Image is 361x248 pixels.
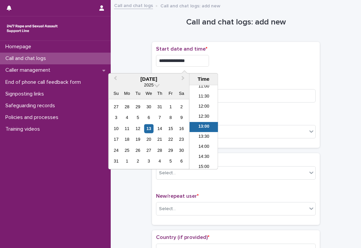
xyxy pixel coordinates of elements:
div: Choose Wednesday, July 30th, 2025 [144,102,153,111]
p: Training videos [3,126,45,132]
p: Policies and processes [3,114,64,121]
div: Choose Tuesday, September 2nd, 2025 [134,157,143,166]
div: Choose Friday, August 15th, 2025 [166,124,175,133]
div: Choose Saturday, August 30th, 2025 [177,146,186,155]
p: Call and chat logs [3,55,51,62]
div: Choose Monday, August 11th, 2025 [122,124,132,133]
div: Choose Saturday, August 2nd, 2025 [177,102,186,111]
div: Choose Thursday, August 14th, 2025 [155,124,164,133]
span: 2025 [144,83,153,88]
div: Choose Wednesday, August 27th, 2025 [144,146,153,155]
p: Caller management [3,67,56,73]
div: Choose Tuesday, August 5th, 2025 [134,113,143,122]
div: Choose Thursday, August 21st, 2025 [155,135,164,144]
div: Choose Tuesday, August 19th, 2025 [134,135,143,144]
div: Choose Sunday, July 27th, 2025 [112,102,121,111]
div: Choose Tuesday, August 12th, 2025 [134,124,143,133]
li: 12:30 [190,112,218,122]
p: Safeguarding records [3,103,60,109]
div: Fr [166,89,175,98]
h1: Call and chat logs: add new [152,17,320,27]
div: Choose Saturday, August 23rd, 2025 [177,135,186,144]
div: Choose Sunday, August 3rd, 2025 [112,113,121,122]
button: Next Month [178,74,189,85]
span: Country (if provided) [156,235,209,240]
div: Choose Friday, August 8th, 2025 [166,113,175,122]
li: 15:00 [190,163,218,173]
div: Choose Thursday, July 31st, 2025 [155,102,164,111]
div: Th [155,89,164,98]
button: Previous Month [109,74,120,85]
div: Choose Thursday, August 7th, 2025 [155,113,164,122]
div: Choose Friday, September 5th, 2025 [166,157,175,166]
div: Choose Monday, August 18th, 2025 [122,135,132,144]
div: [DATE] [109,76,189,82]
div: Choose Monday, August 25th, 2025 [122,146,132,155]
span: Start date and time [156,46,207,52]
div: Select... [159,205,176,212]
div: Select... [159,170,176,177]
a: Call and chat logs [114,1,153,9]
div: Choose Wednesday, September 3rd, 2025 [144,157,153,166]
li: 12:00 [190,102,218,112]
div: Choose Saturday, August 9th, 2025 [177,113,186,122]
div: We [144,89,153,98]
div: Choose Sunday, August 17th, 2025 [112,135,121,144]
div: Choose Saturday, September 6th, 2025 [177,157,186,166]
div: month 2025-08 [111,102,187,167]
p: End of phone call feedback form [3,79,86,85]
div: Sa [177,89,186,98]
li: 13:00 [190,122,218,132]
p: Signposting links [3,91,49,97]
li: 11:30 [190,92,218,102]
li: 14:30 [190,152,218,163]
div: Mo [122,89,132,98]
div: Choose Wednesday, August 13th, 2025 [144,124,153,133]
li: 11:00 [190,82,218,92]
div: Choose Sunday, August 31st, 2025 [112,157,121,166]
li: 13:30 [190,132,218,142]
div: Choose Thursday, September 4th, 2025 [155,157,164,166]
p: Call and chat logs: add new [160,2,220,9]
div: Choose Saturday, August 16th, 2025 [177,124,186,133]
div: Choose Tuesday, August 26th, 2025 [134,146,143,155]
div: Choose Wednesday, August 6th, 2025 [144,113,153,122]
span: New/repeat user [156,193,199,199]
div: Choose Wednesday, August 20th, 2025 [144,135,153,144]
div: Choose Friday, August 29th, 2025 [166,146,175,155]
div: Choose Tuesday, July 29th, 2025 [134,102,143,111]
div: Time [191,76,216,82]
div: Su [112,89,121,98]
div: Choose Sunday, August 24th, 2025 [112,146,121,155]
img: rhQMoQhaT3yELyF149Cw [5,22,59,35]
div: Choose Monday, September 1st, 2025 [122,157,132,166]
div: Choose Friday, August 1st, 2025 [166,102,175,111]
div: Choose Monday, July 28th, 2025 [122,102,132,111]
div: Choose Thursday, August 28th, 2025 [155,146,164,155]
li: 14:00 [190,142,218,152]
p: Homepage [3,44,37,50]
div: Choose Monday, August 4th, 2025 [122,113,132,122]
div: Choose Friday, August 22nd, 2025 [166,135,175,144]
div: Tu [134,89,143,98]
div: Choose Sunday, August 10th, 2025 [112,124,121,133]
